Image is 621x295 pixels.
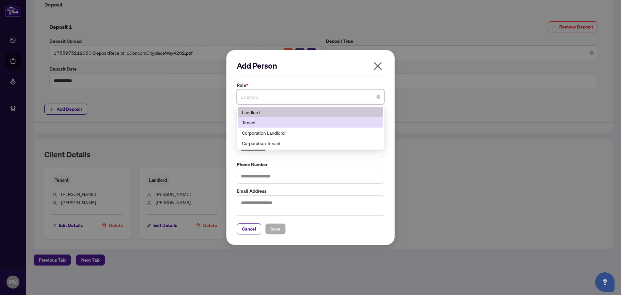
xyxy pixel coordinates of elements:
div: Corporation Landlord [242,129,379,136]
div: Corporation Tenant [242,140,379,147]
label: Role [237,82,384,89]
button: Open asap [595,272,615,292]
div: Tenant [242,119,379,126]
div: Corporation Tenant [238,138,383,148]
label: Phone Number [237,161,384,168]
span: close-circle [376,95,380,99]
div: Tenant [238,117,383,128]
span: Landlord [241,91,380,103]
h2: Add Person [237,61,384,71]
div: Corporation Landlord [238,128,383,138]
span: close [373,61,383,71]
label: Email Address [237,187,384,195]
button: Save [265,223,286,234]
span: Cancel [242,224,256,234]
div: Landlord [242,108,379,116]
div: Landlord [238,107,383,117]
button: Cancel [237,223,261,234]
